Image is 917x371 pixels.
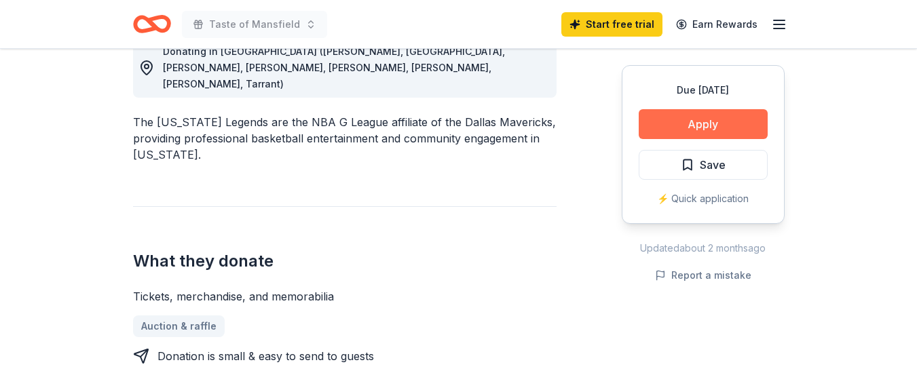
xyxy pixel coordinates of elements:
[182,11,327,38] button: Taste of Mansfield
[639,109,768,139] button: Apply
[163,45,505,90] span: Donating in [GEOGRAPHIC_DATA] ([PERSON_NAME], [GEOGRAPHIC_DATA], [PERSON_NAME], [PERSON_NAME], [P...
[133,8,171,40] a: Home
[655,267,751,284] button: Report a mistake
[133,288,557,305] div: Tickets, merchandise, and memorabilia
[209,16,300,33] span: Taste of Mansfield
[622,240,785,256] div: Updated about 2 months ago
[639,150,768,180] button: Save
[639,191,768,207] div: ⚡️ Quick application
[133,315,225,337] a: Auction & raffle
[561,12,662,37] a: Start free trial
[639,82,768,98] div: Due [DATE]
[157,348,374,364] div: Donation is small & easy to send to guests
[133,250,557,272] h2: What they donate
[668,12,766,37] a: Earn Rewards
[700,156,726,174] span: Save
[133,114,557,163] div: The [US_STATE] Legends are the NBA G League affiliate of the Dallas Mavericks, providing professi...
